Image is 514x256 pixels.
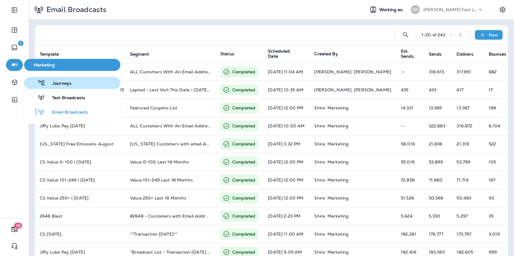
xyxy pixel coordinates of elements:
p: Shire [314,214,325,218]
p: [PERSON_NAME] [314,87,351,92]
span: #2648 - Customers with Email Addresses [130,213,217,219]
p: Completed [232,249,255,255]
td: 21,319 [452,135,484,153]
p: New [489,32,498,37]
td: 21,838 [424,135,452,153]
td: 58,016 [396,135,424,153]
button: Marketing [24,59,120,71]
p: Email Broadcasts [44,5,107,14]
button: Email Broadcasts [24,106,120,118]
td: [DATE] 12:00 PM [263,171,309,189]
td: 13,387 [452,99,484,117]
td: 417 [452,81,484,99]
span: Journeys [45,81,71,87]
div: GF [411,5,420,14]
p: Completed [232,195,255,201]
p: Lapsed and Suppressed Campaign 2025 [40,87,120,92]
p: Completed [232,123,255,129]
button: Expand Sidebar [6,4,23,16]
button: Text Broadcasts [24,91,120,103]
p: Marketing [327,142,348,146]
div: 1 - 20 of 243 [422,32,445,37]
span: Value 0-100 Last 18 Months [130,159,189,165]
span: ALL Customers With An Email Address [130,69,212,75]
p: Shire [314,232,325,236]
span: Lapsed - Last Visit This Date > 2 years ago (Max = 500 customers) [130,87,258,93]
td: 55,016 [396,153,424,171]
p: Marketing [327,178,348,182]
td: 318,615 [424,63,452,81]
span: Scheduled Date [268,49,299,59]
p: Marketing [327,214,348,218]
td: [DATE] 3:32 PM [263,135,309,153]
td: 322,883 [424,117,452,135]
span: Delivers [457,52,473,57]
button: Search Email Broadcasts [400,29,412,41]
span: Utah Customers with email AND no emissions [130,141,241,147]
span: Segment [130,52,149,57]
span: Created By [314,51,338,56]
td: 14,321 [396,99,424,117]
p: Shire [314,196,325,200]
td: 71,714 [452,171,484,189]
button: Settings [497,4,508,15]
td: 50,566 [424,189,452,207]
p: CS July 2025 [40,232,120,236]
p: Completed [232,177,255,183]
p: Marketing [327,105,348,110]
span: Status [220,51,234,56]
p: Marketing [327,160,348,164]
td: 317,851 [452,63,484,81]
p: Completed [232,69,255,75]
td: 5,330 [424,207,452,225]
p: CS Value 0-100 | August 2025 [40,160,120,164]
span: Marketing [26,62,118,68]
p: Marketing [327,123,348,128]
button: Journeys [24,77,120,89]
td: 53,899 [424,153,452,171]
p: Jiffy Lube Pay July 2025 [40,250,120,254]
span: 18 [14,223,22,229]
span: Sends [429,52,442,57]
p: [PERSON_NAME] [354,69,391,74]
td: 5,624 [396,207,424,225]
p: Shire [314,160,325,164]
span: Email Broadcasts [45,110,88,115]
p: Utah Free Emissions August [40,142,120,146]
td: 435 [396,81,424,99]
td: 50,483 [452,189,484,207]
p: Shire [314,142,325,146]
td: 173,797 [452,225,484,243]
p: Completed [232,213,255,219]
p: CS Value 250+ | August 2025 [40,196,120,200]
span: Template [40,52,59,57]
td: [DATE] 12:00 PM [263,189,309,207]
td: -- [396,63,424,81]
td: [DATE] 11:00 AM [263,225,309,243]
td: 53,799 [452,153,484,171]
p: Jiffy Lube Pay August 2025 [40,123,120,128]
span: Featured Coupons List [130,105,177,111]
p: 2648 Blast [40,214,120,218]
td: [DATE] 10:00 AM [263,117,309,135]
span: Est. Sends [401,49,414,59]
p: Completed [232,105,255,111]
span: ALL Customers With An Email Address [130,123,212,129]
td: [DATE] 12:00 PM [263,99,309,117]
td: [DATE] 10:35 AM [263,81,309,99]
td: 51,526 [396,189,424,207]
p: Marketing [327,196,348,200]
p: Shire [314,178,325,182]
td: -- [396,117,424,135]
p: Completed [232,159,255,165]
p: Marketing [327,250,348,254]
p: [PERSON_NAME] Fast Lube dba [PERSON_NAME] [423,7,478,12]
p: Shire [314,105,325,110]
p: Shire [314,123,325,128]
span: Value 101-249 Last 18 Months [130,177,193,183]
td: 71,860 [424,171,452,189]
td: 182,261 [396,225,424,243]
td: 316,872 [452,117,484,135]
p: Shire [314,250,325,254]
p: [PERSON_NAME] [354,87,391,92]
